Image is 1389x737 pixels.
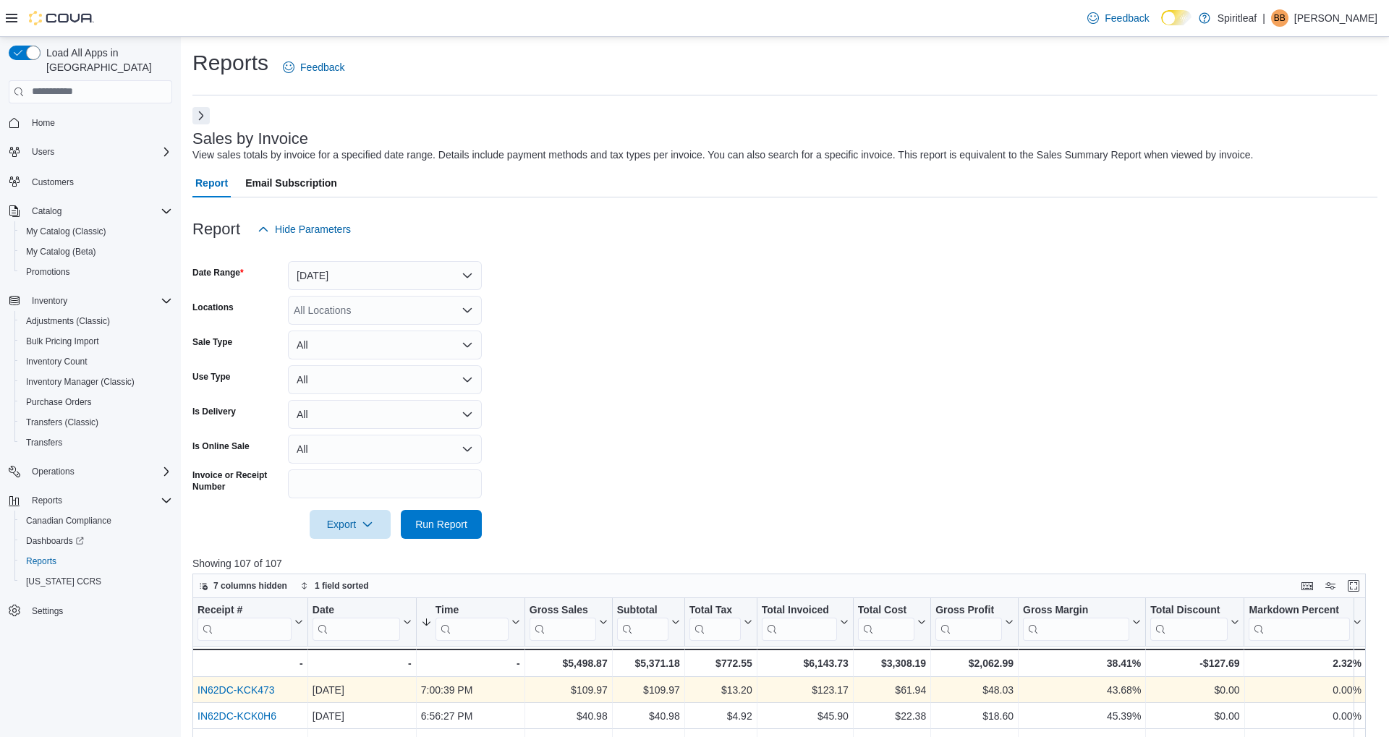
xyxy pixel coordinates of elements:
[20,573,107,590] a: [US_STATE] CCRS
[32,495,62,506] span: Reports
[1150,707,1239,725] div: $0.00
[20,353,93,370] a: Inventory Count
[26,143,172,161] span: Users
[762,604,849,641] button: Total Invoiced
[1271,9,1288,27] div: Bobby B
[462,304,473,316] button: Open list of options
[1218,9,1257,27] p: Spiritleaf
[1274,9,1286,27] span: BB
[20,532,172,550] span: Dashboards
[313,707,412,725] div: [DATE]
[20,333,105,350] a: Bulk Pricing Import
[26,226,106,237] span: My Catalog (Classic)
[192,130,308,148] h3: Sales by Invoice
[26,114,172,132] span: Home
[26,492,172,509] span: Reports
[318,510,382,539] span: Export
[617,604,668,641] div: Subtotal
[689,604,741,641] div: Total Tax
[26,602,172,620] span: Settings
[14,331,178,352] button: Bulk Pricing Import
[14,242,178,262] button: My Catalog (Beta)
[20,512,172,529] span: Canadian Compliance
[20,312,172,330] span: Adjustments (Classic)
[1249,655,1361,672] div: 2.32%
[26,336,99,347] span: Bulk Pricing Import
[192,406,236,417] label: Is Delivery
[530,604,596,641] div: Gross Sales
[935,604,1014,641] button: Gross Profit
[26,203,172,220] span: Catalog
[300,60,344,74] span: Feedback
[20,333,172,350] span: Bulk Pricing Import
[415,517,467,532] span: Run Report
[197,655,303,672] div: -
[935,655,1014,672] div: $2,062.99
[313,604,400,618] div: Date
[14,412,178,433] button: Transfers (Classic)
[762,604,837,641] div: Total Invoiced
[26,463,80,480] button: Operations
[3,112,178,133] button: Home
[935,604,1002,618] div: Gross Profit
[1322,577,1339,595] button: Display options
[3,142,178,162] button: Users
[1150,604,1228,641] div: Total Discount
[26,535,84,547] span: Dashboards
[277,53,350,82] a: Feedback
[762,681,849,699] div: $123.17
[288,400,482,429] button: All
[20,312,116,330] a: Adjustments (Classic)
[275,222,351,237] span: Hide Parameters
[26,266,70,278] span: Promotions
[197,684,275,696] a: IN62DC-KCK473
[26,315,110,327] span: Adjustments (Classic)
[436,604,509,618] div: Time
[20,393,172,411] span: Purchase Orders
[617,681,680,699] div: $109.97
[762,655,849,672] div: $6,143.73
[3,201,178,221] button: Catalog
[32,295,67,307] span: Inventory
[3,291,178,311] button: Inventory
[14,262,178,282] button: Promotions
[401,510,482,539] button: Run Report
[1023,707,1141,725] div: 45.39%
[193,577,293,595] button: 7 columns hidden
[197,604,292,618] div: Receipt #
[288,365,482,394] button: All
[3,461,178,482] button: Operations
[1150,681,1239,699] div: $0.00
[192,371,230,383] label: Use Type
[3,171,178,192] button: Customers
[421,681,520,699] div: 7:00:39 PM
[310,510,391,539] button: Export
[1294,9,1377,27] p: [PERSON_NAME]
[20,573,172,590] span: Washington CCRS
[313,655,412,672] div: -
[1150,655,1239,672] div: -$127.69
[26,174,80,191] a: Customers
[421,707,520,725] div: 6:56:27 PM
[26,292,172,310] span: Inventory
[935,681,1014,699] div: $48.03
[20,512,117,529] a: Canadian Compliance
[14,511,178,531] button: Canadian Compliance
[935,707,1014,725] div: $18.60
[26,172,172,190] span: Customers
[14,372,178,392] button: Inventory Manager (Classic)
[1023,604,1141,641] button: Gross Margin
[26,246,96,257] span: My Catalog (Beta)
[20,263,76,281] a: Promotions
[858,604,914,618] div: Total Cost
[192,302,234,313] label: Locations
[192,267,244,278] label: Date Range
[26,376,135,388] span: Inventory Manager (Classic)
[20,373,172,391] span: Inventory Manager (Classic)
[192,336,232,348] label: Sale Type
[20,223,112,240] a: My Catalog (Classic)
[858,604,914,641] div: Total Cost
[689,604,752,641] button: Total Tax
[32,466,75,477] span: Operations
[421,604,520,641] button: Time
